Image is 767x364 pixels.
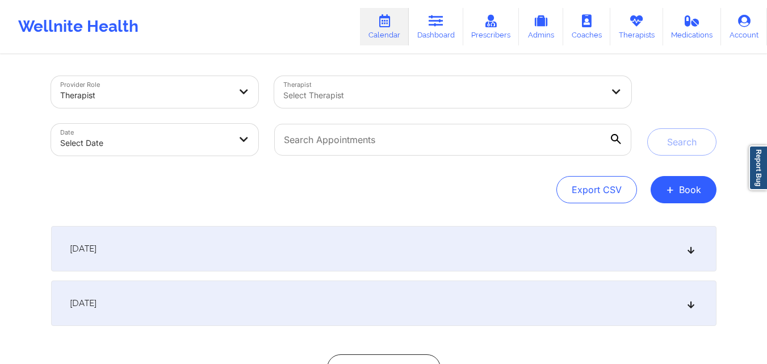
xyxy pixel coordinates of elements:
[563,8,610,45] a: Coaches
[70,243,97,254] span: [DATE]
[651,176,716,203] button: +Book
[610,8,663,45] a: Therapists
[70,298,97,309] span: [DATE]
[463,8,519,45] a: Prescribers
[409,8,463,45] a: Dashboard
[274,124,631,156] input: Search Appointments
[556,176,637,203] button: Export CSV
[666,186,674,193] span: +
[60,83,230,108] div: Therapist
[519,8,563,45] a: Admins
[360,8,409,45] a: Calendar
[749,145,767,190] a: Report Bug
[663,8,722,45] a: Medications
[60,131,230,156] div: Select Date
[647,128,716,156] button: Search
[721,8,767,45] a: Account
